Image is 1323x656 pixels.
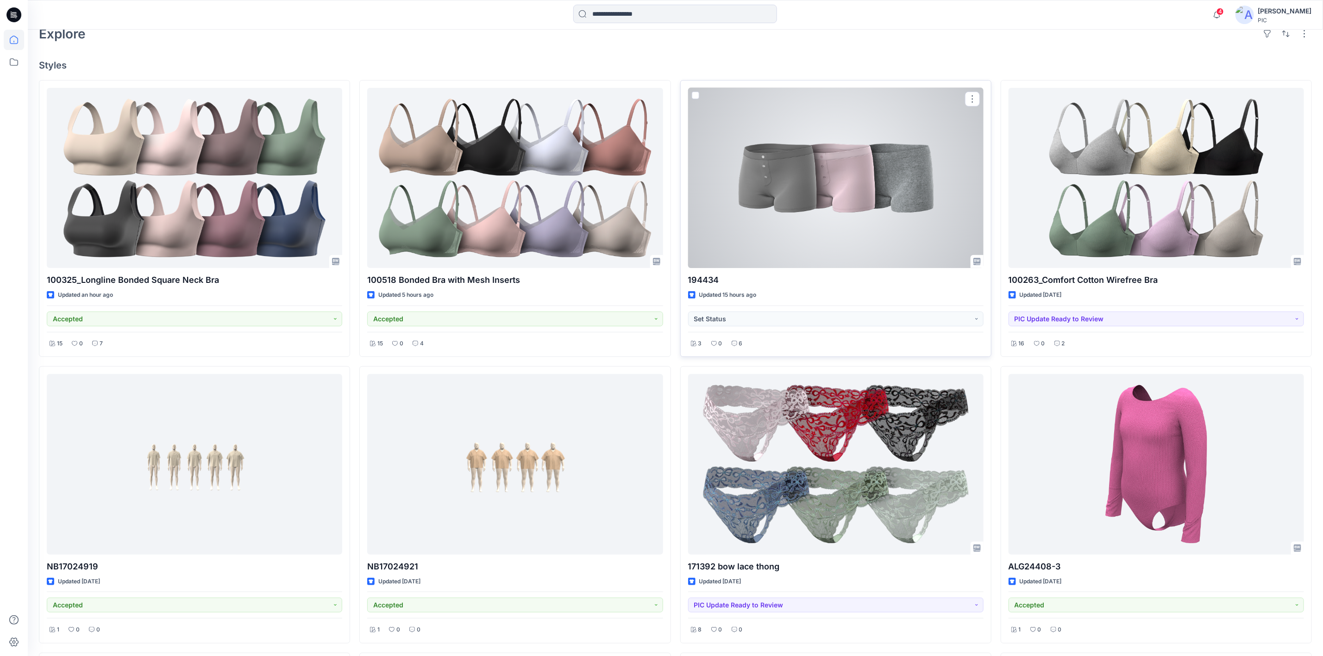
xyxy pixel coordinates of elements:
[57,339,63,349] p: 15
[698,339,702,349] p: 3
[47,374,342,554] a: NB17024919
[719,339,722,349] p: 0
[58,290,113,300] p: Updated an hour ago
[1020,577,1062,587] p: Updated [DATE]
[58,577,100,587] p: Updated [DATE]
[1041,339,1045,349] p: 0
[1020,290,1062,300] p: Updated [DATE]
[377,625,380,635] p: 1
[47,560,342,573] p: NB17024919
[367,374,663,554] a: NB17024921
[417,625,420,635] p: 0
[420,339,424,349] p: 4
[688,274,984,287] p: 194434
[719,625,722,635] p: 0
[1235,6,1254,24] img: avatar
[57,625,59,635] p: 1
[39,60,1312,71] h4: Styles
[367,88,663,268] a: 100518 Bonded Bra with Mesh Inserts
[367,560,663,573] p: NB17024921
[378,290,433,300] p: Updated 5 hours ago
[79,339,83,349] p: 0
[1009,560,1304,573] p: ALG24408-3
[1019,339,1025,349] p: 16
[96,625,100,635] p: 0
[1058,625,1062,635] p: 0
[739,625,743,635] p: 0
[688,374,984,554] a: 171392 bow lace thong
[688,560,984,573] p: 171392 bow lace thong
[400,339,403,349] p: 0
[739,339,743,349] p: 6
[1019,625,1021,635] p: 1
[1258,6,1311,17] div: [PERSON_NAME]
[1009,88,1304,268] a: 100263_Comfort Cotton Wirefree Bra
[367,274,663,287] p: 100518 Bonded Bra with Mesh Inserts
[1216,8,1224,15] span: 4
[47,274,342,287] p: 100325_Longline Bonded Square Neck Bra
[47,88,342,268] a: 100325_Longline Bonded Square Neck Bra
[688,88,984,268] a: 194434
[1258,17,1311,24] div: PIC
[396,625,400,635] p: 0
[100,339,103,349] p: 7
[699,290,757,300] p: Updated 15 hours ago
[76,625,80,635] p: 0
[699,577,741,587] p: Updated [DATE]
[1038,625,1041,635] p: 0
[377,339,383,349] p: 15
[39,26,86,41] h2: Explore
[1009,374,1304,554] a: ALG24408-3
[698,625,702,635] p: 8
[1062,339,1065,349] p: 2
[1009,274,1304,287] p: 100263_Comfort Cotton Wirefree Bra
[378,577,420,587] p: Updated [DATE]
